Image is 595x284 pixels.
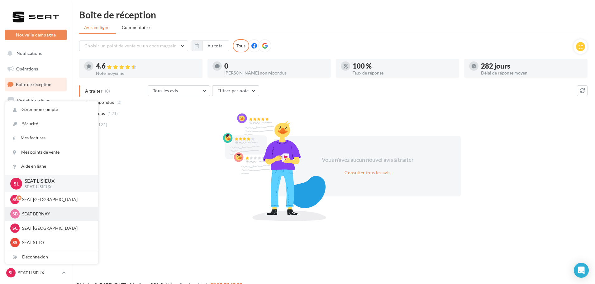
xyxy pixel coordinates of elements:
div: 282 jours [481,63,583,70]
span: SL [14,180,19,187]
div: 0 [224,63,326,70]
span: SB [12,211,18,217]
div: 100 % [353,63,454,70]
span: SC [12,225,18,231]
p: SEAT [GEOGRAPHIC_DATA] [22,225,91,231]
span: SC [12,196,18,203]
a: Campagnes [4,109,68,123]
p: SEAT LISIEUX [25,177,88,185]
span: Notifications [17,51,42,56]
span: (121) [97,122,107,127]
div: Taux de réponse [353,71,454,75]
button: Tous les avis [148,85,210,96]
div: Note moyenne [96,71,198,75]
p: SEAT LISIEUX [18,270,60,276]
div: Open Intercom Messenger [574,263,589,278]
a: Boîte de réception [4,78,68,91]
span: Non répondus [85,99,114,105]
a: Opérations [4,62,68,75]
a: Contacts [4,125,68,138]
span: SL [9,270,13,276]
div: Tous [233,39,249,52]
a: Mes points de vente [5,145,98,159]
span: Commentaires [122,24,152,31]
button: Consulter tous les avis [342,169,393,176]
span: (121) [107,111,118,116]
a: Aide en ligne [5,159,98,173]
a: Mes factures [5,131,98,145]
span: Visibilité en ligne [17,98,50,103]
div: Délai de réponse moyen [481,71,583,75]
a: Sécurité [5,117,98,131]
div: Déconnexion [5,250,98,264]
span: Tous les avis [153,88,178,93]
button: Au total [202,41,229,51]
button: Au total [192,41,229,51]
a: Médiathèque [4,140,68,153]
button: Notifications [4,47,65,60]
div: Boîte de réception [79,10,588,19]
a: SL SEAT LISIEUX [5,267,67,279]
p: SEAT [GEOGRAPHIC_DATA] [22,196,91,203]
p: SEAT-LISIEUX [25,184,88,190]
div: 4.6 [96,63,198,70]
div: Vous n'avez aucun nouvel avis à traiter [314,156,421,164]
a: Gérer mon compte [5,103,98,117]
button: Choisir un point de vente ou un code magasin [79,41,188,51]
span: Opérations [16,66,38,71]
button: Nouvelle campagne [5,30,67,40]
div: [PERSON_NAME] non répondus [224,71,326,75]
a: Calendrier [4,156,68,169]
span: Boîte de réception [16,82,51,87]
p: SEAT BERNAY [22,211,91,217]
span: SS [12,239,17,246]
a: PLV et print personnalisable [4,171,68,190]
a: Visibilité en ligne [4,94,68,107]
button: Filtrer par note [212,85,259,96]
span: Choisir un point de vente ou un code magasin [84,43,177,48]
span: (0) [117,100,122,105]
a: Campagnes DataOnDemand [4,192,68,210]
p: SEAT ST LO [22,239,91,246]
